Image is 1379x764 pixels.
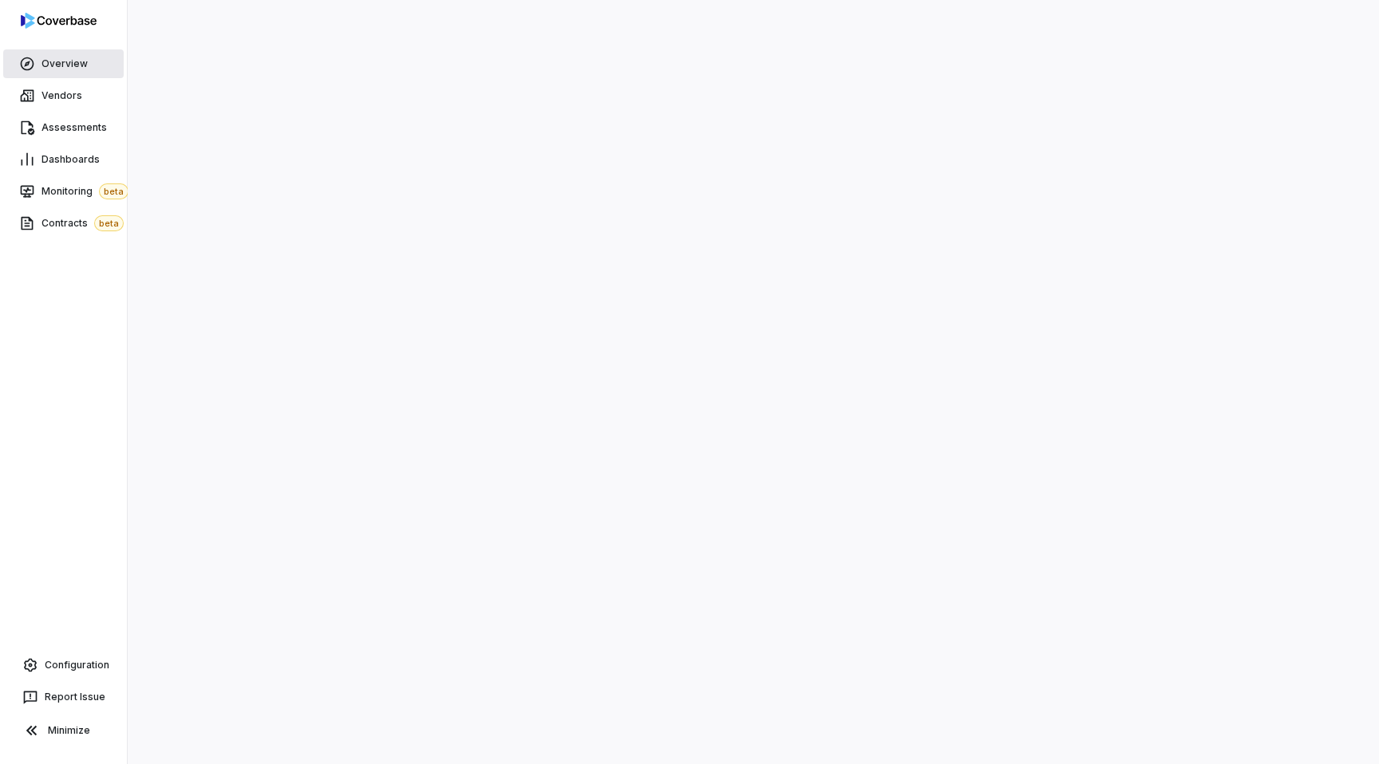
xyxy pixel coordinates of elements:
[3,113,124,142] a: Assessments
[41,215,124,231] span: Contracts
[48,724,90,737] span: Minimize
[99,183,128,199] span: beta
[45,659,109,671] span: Configuration
[3,209,124,238] a: Contractsbeta
[21,13,97,29] img: logo-D7KZi-bG.svg
[41,89,82,102] span: Vendors
[3,177,124,206] a: Monitoringbeta
[94,215,124,231] span: beta
[41,57,88,70] span: Overview
[41,183,128,199] span: Monitoring
[41,121,107,134] span: Assessments
[3,145,124,174] a: Dashboards
[45,691,105,703] span: Report Issue
[3,81,124,110] a: Vendors
[6,715,121,746] button: Minimize
[3,49,124,78] a: Overview
[6,683,121,711] button: Report Issue
[6,651,121,679] a: Configuration
[41,153,100,166] span: Dashboards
